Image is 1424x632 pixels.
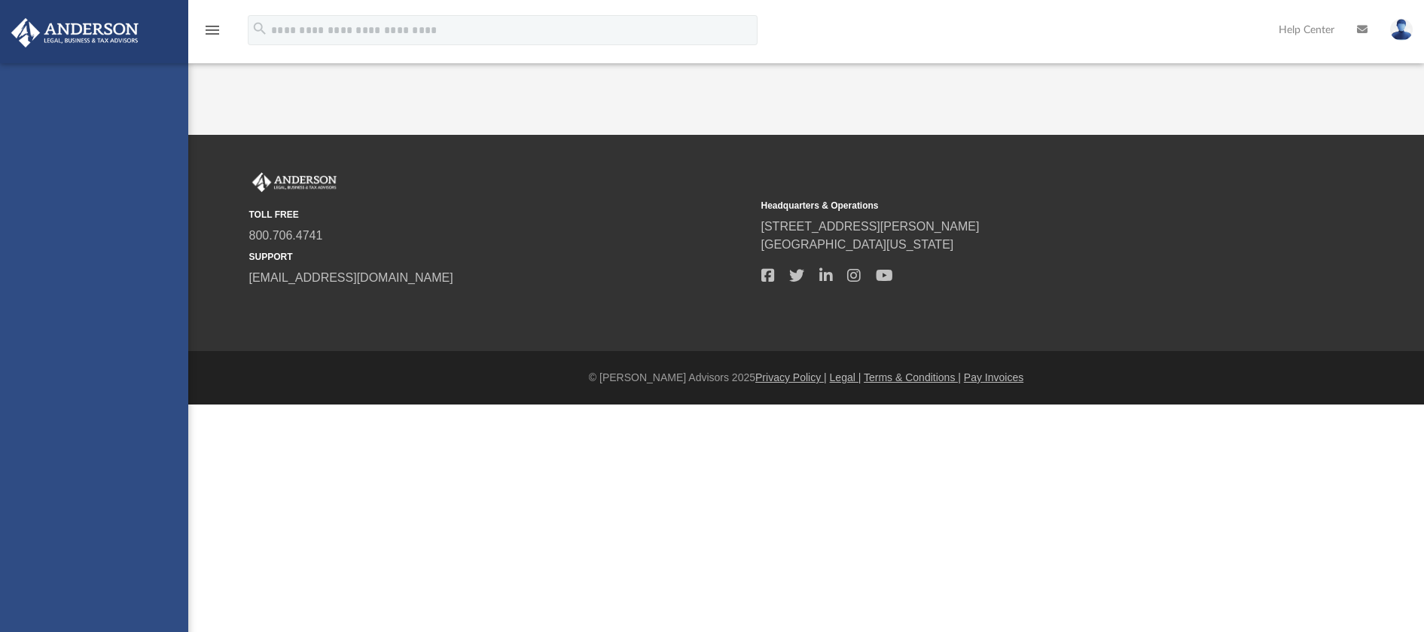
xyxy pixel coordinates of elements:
a: menu [203,29,221,39]
small: Headquarters & Operations [761,199,1263,212]
img: Anderson Advisors Platinum Portal [249,173,340,192]
a: Legal | [830,371,861,383]
a: [STREET_ADDRESS][PERSON_NAME] [761,220,980,233]
small: TOLL FREE [249,208,751,221]
a: Pay Invoices [964,371,1023,383]
a: [GEOGRAPHIC_DATA][US_STATE] [761,238,954,251]
i: menu [203,21,221,39]
img: Anderson Advisors Platinum Portal [7,18,143,47]
div: © [PERSON_NAME] Advisors 2025 [188,370,1424,386]
img: User Pic [1390,19,1413,41]
small: SUPPORT [249,250,751,264]
a: [EMAIL_ADDRESS][DOMAIN_NAME] [249,271,453,284]
i: search [252,20,268,37]
a: 800.706.4741 [249,229,323,242]
a: Privacy Policy | [755,371,827,383]
a: Terms & Conditions | [864,371,961,383]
